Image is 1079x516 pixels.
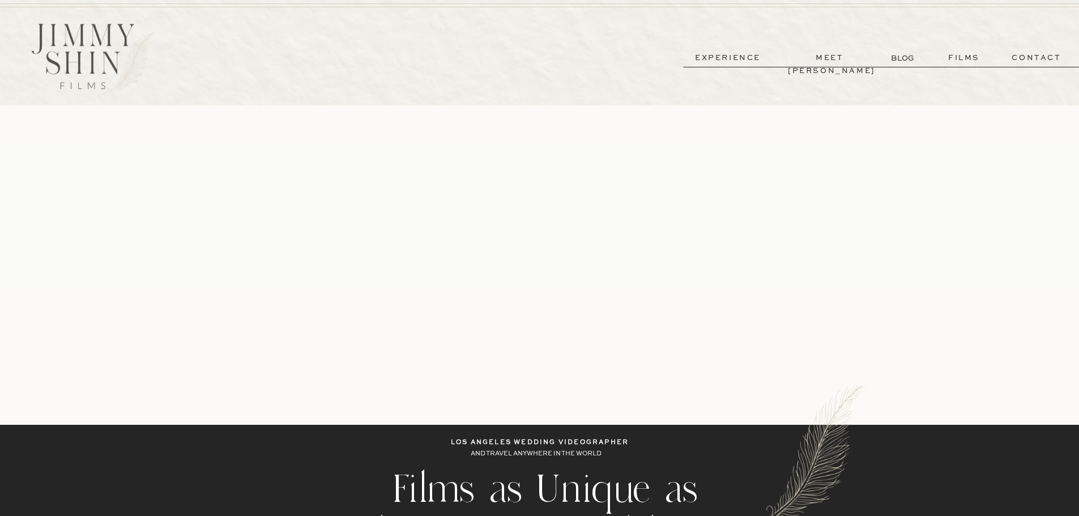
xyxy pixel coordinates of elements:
[996,52,1077,65] a: contact
[788,52,872,65] a: meet [PERSON_NAME]
[686,52,770,65] a: experience
[891,52,916,64] a: BLOG
[471,449,609,460] p: AND TRAVEL ANYWHERE IN THE WORLD
[451,440,629,446] b: los angeles wedding videographer
[936,52,992,65] a: films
